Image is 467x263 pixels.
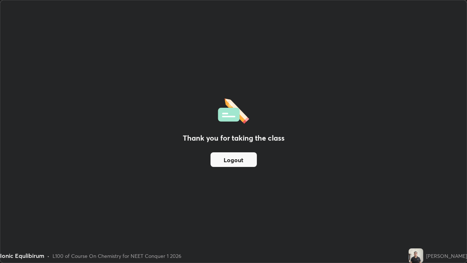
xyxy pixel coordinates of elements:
img: e605a3dd99d141f69910996e3fdb51d1.jpg [409,248,423,263]
div: L100 of Course On Chemistry for NEET Conquer 1 2026 [53,252,181,260]
img: offlineFeedback.1438e8b3.svg [218,96,249,124]
button: Logout [211,152,257,167]
h2: Thank you for taking the class [183,133,285,144]
div: [PERSON_NAME] [426,252,467,260]
div: • [47,252,50,260]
